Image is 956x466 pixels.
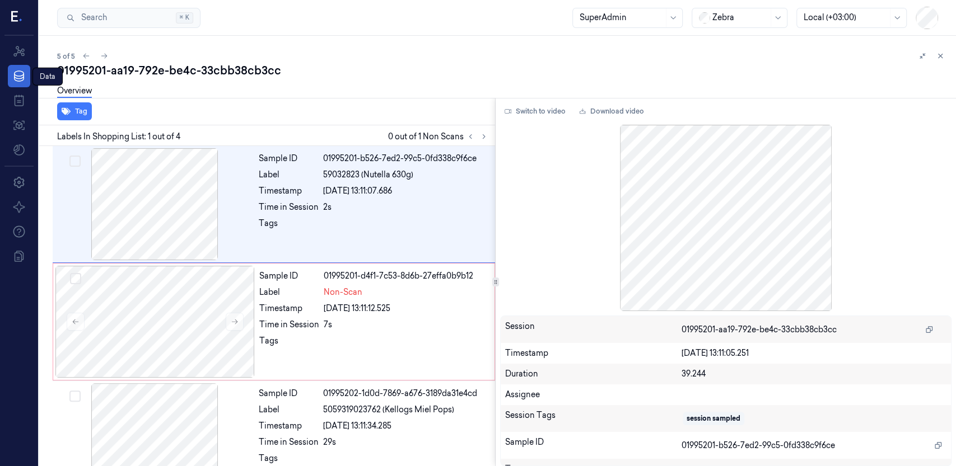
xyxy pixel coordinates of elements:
[682,440,835,451] span: 01995201-b526-7ed2-99c5-0fd338c9f6ce
[505,368,682,380] div: Duration
[70,273,81,284] button: Select row
[57,85,92,98] a: Overview
[500,102,570,120] button: Switch to video
[324,303,488,314] div: [DATE] 13:11:12.525
[324,319,488,331] div: 7s
[69,156,81,167] button: Select row
[259,218,319,236] div: Tags
[259,319,319,331] div: Time in Session
[323,169,413,181] span: 59032823 (Nutella 630g)
[682,324,837,336] span: 01995201-aa19-792e-be4c-33cbb38cb3cc
[505,347,682,359] div: Timestamp
[505,389,946,401] div: Assignee
[57,102,92,120] button: Tag
[324,286,362,298] span: Non-Scan
[259,185,319,197] div: Timestamp
[259,303,319,314] div: Timestamp
[682,347,946,359] div: [DATE] 13:11:05.251
[323,388,488,399] div: 01995202-1d0d-7869-a676-3189da31e4cd
[323,404,454,416] span: 5059319023762 (Kellogs Miel Pops)
[323,201,488,213] div: 2s
[505,436,682,454] div: Sample ID
[323,436,488,448] div: 29s
[388,130,491,143] span: 0 out of 1 Non Scans
[77,12,107,23] span: Search
[687,413,740,423] div: session sampled
[259,436,319,448] div: Time in Session
[324,270,488,282] div: 01995201-d4f1-7c53-8d6b-27effa0b9b12
[259,169,319,181] div: Label
[505,409,682,427] div: Session Tags
[259,153,319,164] div: Sample ID
[57,63,947,78] div: 01995201-aa19-792e-be4c-33cbb38cb3cc
[32,68,63,86] div: Data
[69,390,81,402] button: Select row
[259,286,319,298] div: Label
[259,404,319,416] div: Label
[505,321,682,338] div: Session
[323,185,488,197] div: [DATE] 13:11:07.686
[259,270,319,282] div: Sample ID
[323,153,488,164] div: 01995201-b526-7ed2-99c5-0fd338c9f6ce
[682,368,946,380] div: 39.244
[57,8,200,28] button: Search⌘K
[259,335,319,353] div: Tags
[259,420,319,432] div: Timestamp
[259,388,319,399] div: Sample ID
[57,131,180,143] span: Labels In Shopping List: 1 out of 4
[57,51,75,61] span: 5 of 5
[259,201,319,213] div: Time in Session
[323,420,488,432] div: [DATE] 13:11:34.285
[575,102,649,120] a: Download video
